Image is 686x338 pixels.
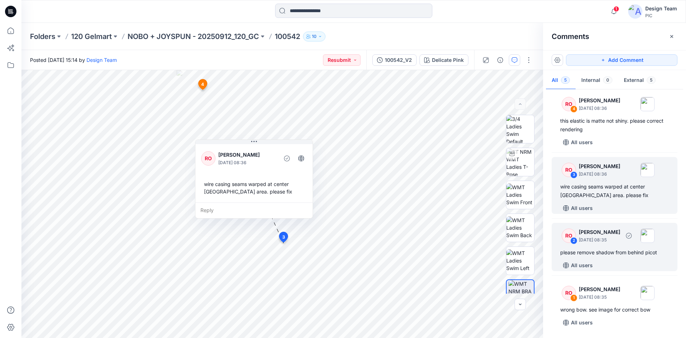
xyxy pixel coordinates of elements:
[562,229,576,243] div: RO
[508,280,534,307] img: WMT NRM BRA TOP GHOST
[647,77,656,84] span: 5
[561,77,570,84] span: 5
[506,216,534,239] img: WMT Ladies Swim Back
[560,305,669,314] div: wrong bow. see image for correct bow
[30,56,117,64] span: Posted [DATE] 15:14 by
[628,4,642,19] img: avatar
[201,81,204,88] span: 4
[571,138,593,147] p: All users
[571,204,593,212] p: All users
[571,318,593,327] p: All users
[218,151,277,159] p: [PERSON_NAME]
[560,182,669,200] div: wire casing seams warped at center [GEOGRAPHIC_DATA] area. please fix
[570,237,577,244] div: 2
[570,171,577,178] div: 3
[566,54,677,66] button: Add Comment
[579,228,620,236] p: [PERSON_NAME]
[195,202,313,218] div: Reply
[372,54,417,66] button: 100542_V2
[560,260,596,271] button: All users
[506,249,534,272] img: WMT Ladies Swim Left
[128,31,259,41] a: NOBO + JOYSPUN - 20250912_120_GC
[560,317,596,328] button: All users
[579,162,620,171] p: [PERSON_NAME]
[560,137,596,148] button: All users
[603,77,612,84] span: 0
[494,54,506,66] button: Details
[282,234,285,240] span: 3
[645,13,677,18] div: PIC
[613,6,619,12] span: 1
[303,31,325,41] button: 10
[570,294,577,302] div: 1
[576,72,618,90] button: Internal
[30,31,55,41] a: Folders
[546,72,576,90] button: All
[86,57,117,63] a: Design Team
[419,54,468,66] button: Delicate Pink
[201,151,215,166] div: RO
[579,171,620,178] p: [DATE] 08:36
[201,177,307,198] div: wire casing seams warped at center [GEOGRAPHIC_DATA] area. please fix
[579,105,620,112] p: [DATE] 08:36
[562,286,576,300] div: RO
[579,294,620,301] p: [DATE] 08:35
[385,56,412,64] div: 100542_V2
[579,236,620,244] p: [DATE] 08:35
[506,148,534,176] img: TT NRM WMT Ladies T-Pose
[579,96,620,105] p: [PERSON_NAME]
[579,285,620,294] p: [PERSON_NAME]
[618,72,661,90] button: External
[506,183,534,206] img: WMT Ladies Swim Front
[571,261,593,270] p: All users
[560,202,596,214] button: All users
[71,31,112,41] a: 120 Gelmart
[645,4,677,13] div: Design Team
[562,163,576,177] div: RO
[432,56,464,64] div: Delicate Pink
[562,97,576,111] div: RO
[218,159,277,166] p: [DATE] 08:36
[560,117,669,134] div: this elastic is matte not shiny. please correct rendering
[570,106,577,113] div: 4
[275,31,300,41] p: 100542
[506,115,534,143] img: 3/4 Ladies Swim Default
[552,32,589,41] h2: Comments
[560,248,669,257] div: please remove shadow from behind picot
[312,33,317,40] p: 10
